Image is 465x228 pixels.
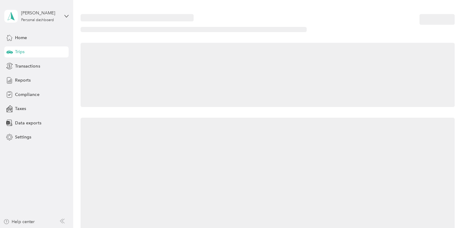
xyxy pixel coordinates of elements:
[15,120,41,126] span: Data exports
[15,35,27,41] span: Home
[21,18,54,22] div: Personal dashboard
[15,63,40,69] span: Transactions
[3,219,35,225] button: Help center
[15,134,31,140] span: Settings
[15,105,26,112] span: Taxes
[431,194,465,228] iframe: Everlance-gr Chat Button Frame
[15,91,39,98] span: Compliance
[15,49,25,55] span: Trips
[21,10,59,16] div: [PERSON_NAME]
[15,77,31,83] span: Reports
